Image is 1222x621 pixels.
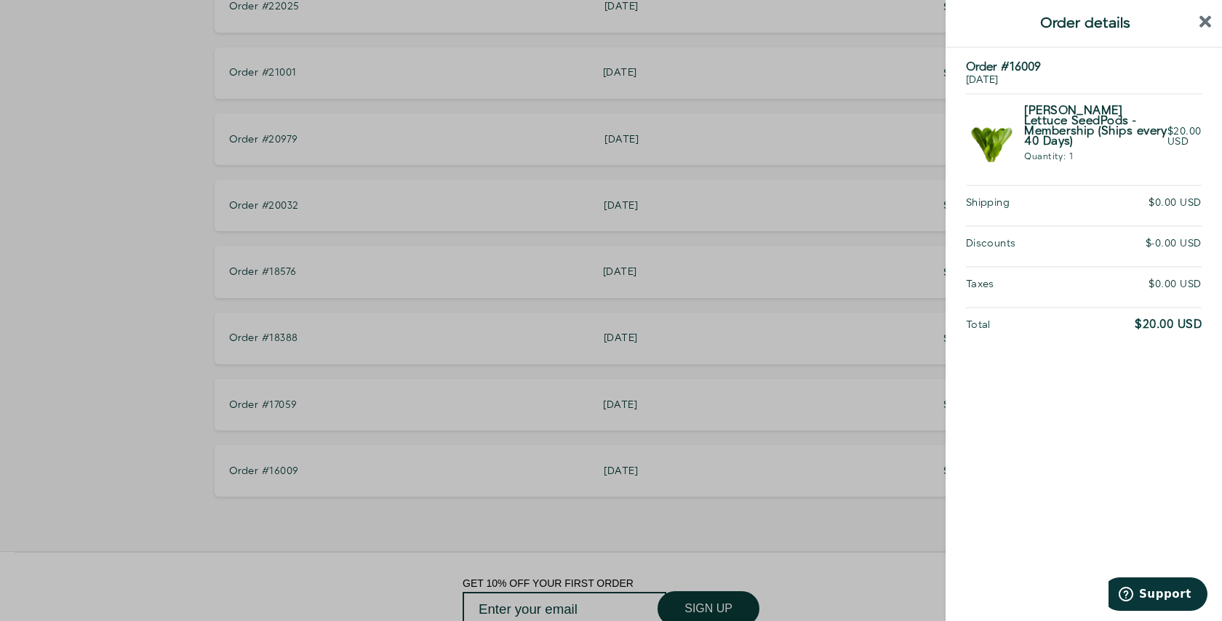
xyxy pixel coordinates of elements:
span: [DATE] [966,73,998,87]
span: $0.00 USD [1149,279,1202,289]
span: Order details [1040,13,1130,34]
iframe: Opens a widget where you can find more information [1109,577,1207,614]
img: Bibb Lettuce SeedPods - Membership [966,111,1017,162]
span: [PERSON_NAME] Lettuce SeedPods - Membership (Ships every 40 Days) [1024,106,1167,147]
span: Shipping [966,198,1010,208]
span: $0.00 USD [1149,198,1202,208]
span: Discounts [966,239,1016,249]
div: Order #16009 [966,63,1202,73]
span: $20.00 USD [1135,321,1202,329]
span: $20.00 USD [1167,127,1202,147]
span: Total [966,320,991,330]
p: Quantity: 1 [1024,153,1167,161]
span: Taxes [966,279,994,289]
button: close sidebar [1199,11,1212,36]
span: $-0.00 USD [1146,239,1202,249]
